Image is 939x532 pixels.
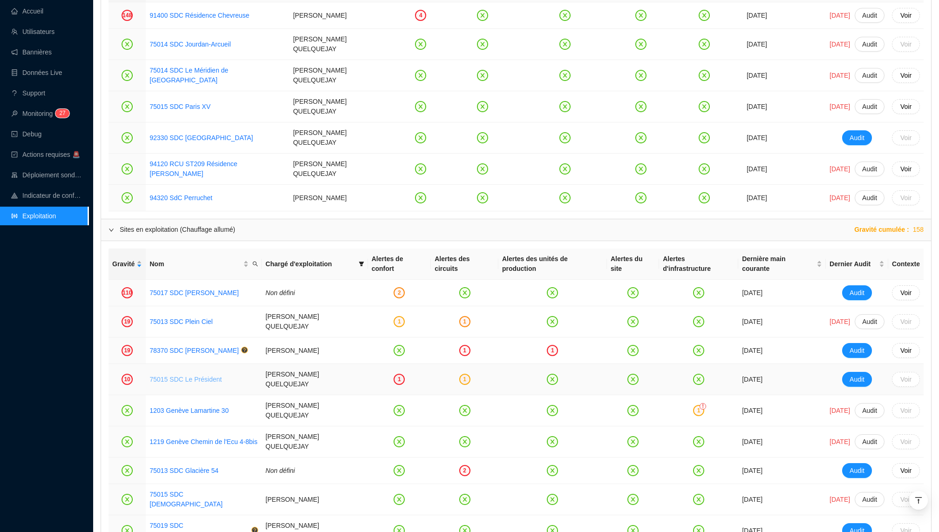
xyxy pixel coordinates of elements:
[738,458,826,484] td: [DATE]
[830,102,850,112] span: [DATE]
[241,347,248,353] span: question-circle
[900,40,912,49] span: Voir
[477,163,488,175] span: close-circle
[150,193,212,203] a: 94320 SdC Perruchet
[855,8,885,23] button: Audit
[146,249,262,280] th: Nom
[120,225,235,235] div: Sites en exploitation (Chauffage allumé)
[855,37,885,52] button: Audit
[122,39,133,50] span: close-circle
[830,406,850,416] span: [DATE]
[842,130,872,145] button: Audit
[150,318,212,325] a: 75013 SDC Plein Ciel
[55,109,69,118] sup: 27
[743,154,826,185] td: [DATE]
[892,68,920,83] button: Voir
[150,347,238,354] a: 78370 SDC [PERSON_NAME]
[862,495,877,505] span: Audit
[101,219,931,241] div: Sites en exploitation (Chauffage allumé)Gravité cumulée :158
[150,160,237,177] a: 94120 RCU ST209 Résidence [PERSON_NAME]
[699,192,710,203] span: close-circle
[862,71,877,81] span: Audit
[265,402,319,419] span: [PERSON_NAME] QUELQUEJAY
[265,467,295,474] span: Non défini
[743,2,826,29] td: [DATE]
[394,405,405,416] span: close-circle
[855,162,885,176] button: Audit
[122,374,133,385] div: 10
[892,434,920,449] button: Voir
[359,261,364,267] span: filter
[122,101,133,112] span: close-circle
[265,496,319,503] span: [PERSON_NAME]
[150,346,238,356] a: 78370 SDC [PERSON_NAME]
[913,225,924,235] span: 158
[122,10,133,21] div: 148
[293,98,347,115] span: [PERSON_NAME] QUELQUEJAY
[892,8,920,23] button: Voir
[265,433,319,450] span: [PERSON_NAME] QUELQUEJAY
[150,490,258,509] a: 75015 SDC [DEMOGRAPHIC_DATA]
[150,406,229,416] a: 1203 Genève Lamartine 30
[635,132,646,143] span: close-circle
[559,10,571,21] span: close-circle
[900,406,912,416] span: Voir
[693,405,704,416] div: 1
[743,122,826,154] td: [DATE]
[900,71,912,81] span: Voir
[635,10,646,21] span: close-circle
[150,40,231,49] a: 75014 SDC Jourdan-Arcueil
[11,110,67,117] a: monitorMonitoring27
[11,171,82,179] a: clusterDéploiement sondes
[559,163,571,175] span: close-circle
[854,225,909,235] span: Gravité cumulée :
[415,192,426,203] span: close-circle
[892,99,920,114] button: Voir
[547,374,558,385] span: close-circle
[635,192,646,203] span: close-circle
[265,259,355,269] span: Chargé d'exploitation
[150,407,229,414] a: 1203 Genève Lamartine 30
[693,316,704,327] span: close-circle
[826,249,888,280] th: Dernier Audit
[150,12,249,19] a: 91400 SDC Résidence Chevreuse
[252,261,258,267] span: search
[627,465,639,476] span: close-circle
[547,436,558,447] span: close-circle
[900,317,912,327] span: Voir
[830,317,850,327] span: [DATE]
[11,192,82,199] a: heat-mapIndicateur de confort
[122,132,133,143] span: close-circle
[150,375,222,384] a: 75015 SDC Le Président
[892,343,920,358] button: Voir
[842,285,872,300] button: Audit
[547,405,558,416] span: close-circle
[862,193,877,203] span: Audit
[700,403,706,410] div: !
[850,133,864,143] span: Audit
[830,40,850,49] span: [DATE]
[862,11,877,20] span: Audit
[265,313,319,330] span: [PERSON_NAME] QUELQUEJAY
[635,39,646,50] span: close-circle
[855,68,885,83] button: Audit
[122,405,133,416] span: close-circle
[11,212,56,220] a: slidersExploitation
[900,375,912,384] span: Voir
[635,163,646,175] span: close-circle
[394,374,405,385] div: 1
[855,190,885,205] button: Audit
[112,259,135,269] span: Gravité
[150,259,241,269] span: Nom
[415,132,426,143] span: close-circle
[394,494,405,505] span: close-circle
[265,347,319,354] span: [PERSON_NAME]
[892,403,920,418] button: Voir
[738,306,826,337] td: [DATE]
[459,494,470,505] span: close-circle
[900,133,912,143] span: Voir
[743,29,826,60] td: [DATE]
[862,317,877,327] span: Audit
[850,375,864,384] span: Audit
[855,434,885,449] button: Audit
